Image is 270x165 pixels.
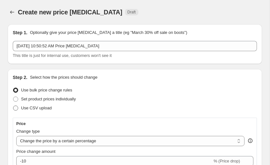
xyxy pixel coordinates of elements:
[13,74,27,81] h2: Step 2.
[21,97,76,101] span: Set product prices individually
[13,53,112,58] span: This title is just for internal use, customers won't see it
[16,129,40,134] span: Change type
[18,9,122,16] span: Create new price [MEDICAL_DATA]
[128,10,136,15] span: Draft
[214,159,240,163] span: % (Price drop)
[247,137,253,144] div: help
[30,74,98,81] p: Select how the prices should change
[8,8,17,17] button: Price change jobs
[16,149,55,154] span: Price change amount
[21,106,52,110] span: Use CSV upload
[30,29,187,36] p: Optionally give your price [MEDICAL_DATA] a title (eg "March 30% off sale on boots")
[16,121,26,126] h3: Price
[13,29,27,36] h2: Step 1.
[13,41,257,51] input: 30% off holiday sale
[21,88,72,92] span: Use bulk price change rules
